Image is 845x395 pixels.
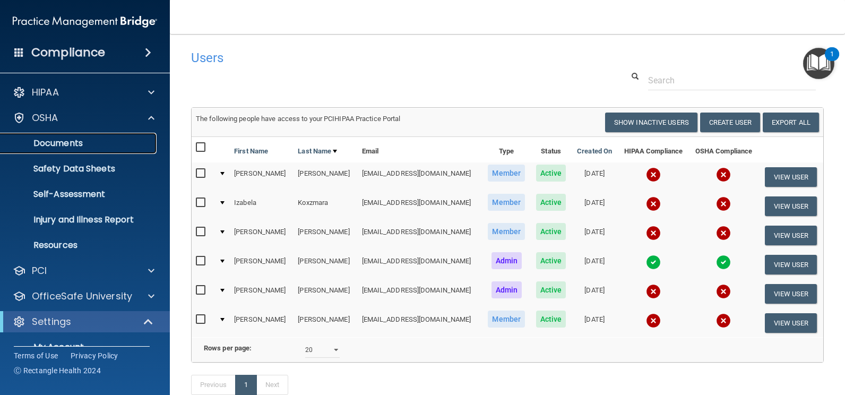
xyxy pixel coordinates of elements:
p: OSHA [32,111,58,124]
a: HIPAA [13,86,154,99]
button: View User [765,255,817,274]
td: [PERSON_NAME] [294,250,357,279]
td: [PERSON_NAME] [294,162,357,192]
img: cross.ca9f0e7f.svg [716,196,731,211]
th: Type [482,137,531,162]
th: OSHA Compliance [689,137,758,162]
a: PCI [13,264,154,277]
td: [EMAIL_ADDRESS][DOMAIN_NAME] [358,308,482,337]
p: Documents [7,138,152,149]
td: [DATE] [572,162,618,192]
div: 1 [830,54,834,68]
td: [EMAIL_ADDRESS][DOMAIN_NAME] [358,279,482,308]
td: [PERSON_NAME] [230,250,294,279]
p: Self-Assessment [7,189,152,200]
a: 1 [235,375,257,395]
p: My Account [7,342,152,353]
td: [PERSON_NAME] [230,221,294,250]
th: HIPAA Compliance [618,137,689,162]
a: Last Name [298,145,337,158]
img: cross.ca9f0e7f.svg [646,284,661,299]
input: Search [648,71,816,90]
td: [DATE] [572,308,618,337]
img: cross.ca9f0e7f.svg [716,167,731,182]
span: Admin [492,252,522,269]
td: [DATE] [572,279,618,308]
img: cross.ca9f0e7f.svg [646,313,661,328]
span: Active [536,311,566,328]
th: Email [358,137,482,162]
a: Export All [763,113,819,132]
button: Create User [700,113,760,132]
td: Izabela [230,192,294,221]
img: cross.ca9f0e7f.svg [716,284,731,299]
button: Open Resource Center, 1 new notification [803,48,834,79]
a: First Name [234,145,268,158]
td: [EMAIL_ADDRESS][DOMAIN_NAME] [358,192,482,221]
a: Settings [13,315,154,328]
img: cross.ca9f0e7f.svg [716,313,731,328]
span: Ⓒ Rectangle Health 2024 [14,365,101,376]
a: Created On [577,145,612,158]
img: cross.ca9f0e7f.svg [646,196,661,211]
td: [DATE] [572,192,618,221]
td: [EMAIL_ADDRESS][DOMAIN_NAME] [358,250,482,279]
button: View User [765,284,817,304]
img: cross.ca9f0e7f.svg [716,226,731,241]
img: PMB logo [13,11,157,32]
td: [EMAIL_ADDRESS][DOMAIN_NAME] [358,221,482,250]
p: Injury and Illness Report [7,214,152,225]
span: Admin [492,281,522,298]
p: Resources [7,240,152,251]
span: Member [488,311,525,328]
td: [PERSON_NAME] [230,308,294,337]
a: Terms of Use [14,350,58,361]
img: tick.e7d51cea.svg [716,255,731,270]
td: [PERSON_NAME] [230,279,294,308]
p: OfficeSafe University [32,290,132,303]
span: Active [536,165,566,182]
span: Active [536,252,566,269]
h4: Users [191,51,554,65]
span: The following people have access to your PCIHIPAA Practice Portal [196,115,401,123]
a: Privacy Policy [71,350,118,361]
td: Koxzmara [294,192,357,221]
b: Rows per page: [204,344,252,352]
p: HIPAA [32,86,59,99]
td: [EMAIL_ADDRESS][DOMAIN_NAME] [358,162,482,192]
button: View User [765,196,817,216]
span: Member [488,165,525,182]
button: View User [765,226,817,245]
h4: Compliance [31,45,105,60]
td: [PERSON_NAME] [230,162,294,192]
td: [PERSON_NAME] [294,308,357,337]
button: View User [765,313,817,333]
span: Member [488,223,525,240]
p: Safety Data Sheets [7,164,152,174]
a: OfficeSafe University [13,290,154,303]
span: Active [536,194,566,211]
td: [DATE] [572,250,618,279]
span: Active [536,281,566,298]
button: Show Inactive Users [605,113,697,132]
td: [PERSON_NAME] [294,279,357,308]
a: Previous [191,375,236,395]
img: tick.e7d51cea.svg [646,255,661,270]
a: Next [256,375,288,395]
iframe: Drift Widget Chat Controller [792,322,832,362]
img: cross.ca9f0e7f.svg [646,226,661,241]
a: OSHA [13,111,154,124]
td: [PERSON_NAME] [294,221,357,250]
span: Active [536,223,566,240]
td: [DATE] [572,221,618,250]
span: Member [488,194,525,211]
img: cross.ca9f0e7f.svg [646,167,661,182]
th: Status [531,137,572,162]
p: PCI [32,264,47,277]
button: View User [765,167,817,187]
p: Settings [32,315,71,328]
